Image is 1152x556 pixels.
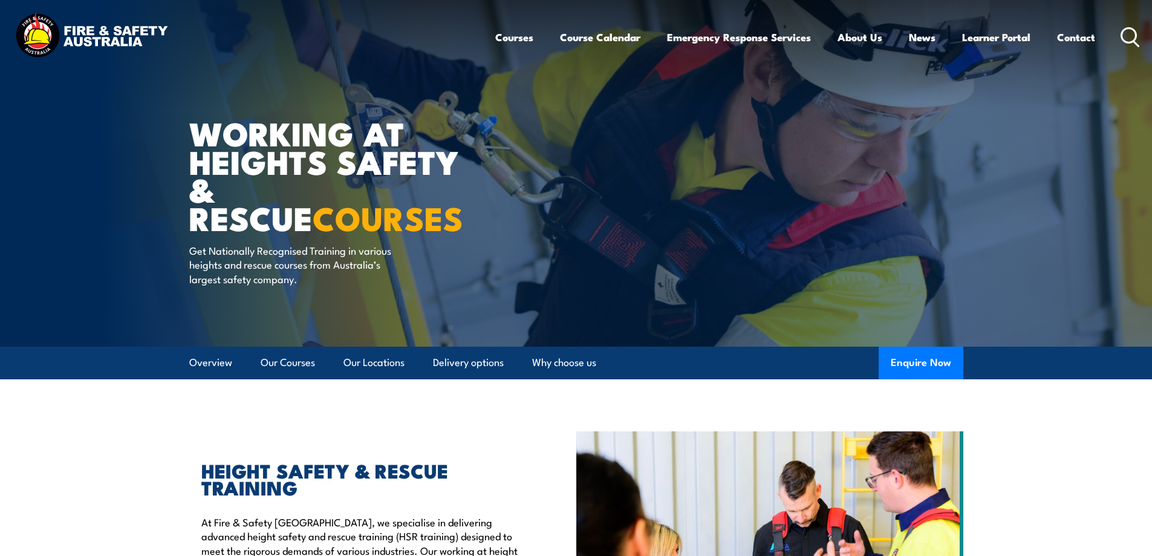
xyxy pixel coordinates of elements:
[201,462,521,495] h2: HEIGHT SAFETY & RESCUE TRAINING
[343,347,405,379] a: Our Locations
[532,347,596,379] a: Why choose us
[667,21,811,53] a: Emergency Response Services
[560,21,640,53] a: Course Calendar
[909,21,936,53] a: News
[433,347,504,379] a: Delivery options
[313,192,463,242] strong: COURSES
[189,347,232,379] a: Overview
[1057,21,1095,53] a: Contact
[838,21,882,53] a: About Us
[962,21,1030,53] a: Learner Portal
[261,347,315,379] a: Our Courses
[189,243,410,286] p: Get Nationally Recognised Training in various heights and rescue courses from Australia’s largest...
[879,347,963,379] button: Enquire Now
[189,119,488,232] h1: WORKING AT HEIGHTS SAFETY & RESCUE
[495,21,533,53] a: Courses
